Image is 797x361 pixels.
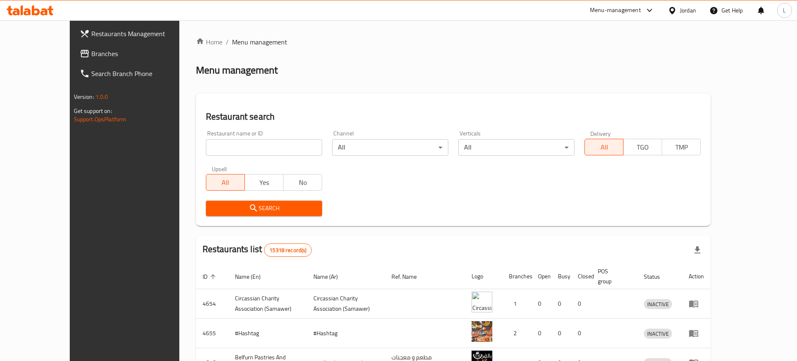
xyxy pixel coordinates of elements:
span: Name (Ar) [313,272,349,282]
span: All [588,141,620,153]
td: 4655 [196,319,228,348]
h2: Menu management [196,64,278,77]
td: #Hashtag [228,319,307,348]
span: INACTIVE [644,300,672,309]
td: ​Circassian ​Charity ​Association​ (Samawer) [228,289,307,319]
div: Total records count [264,243,312,257]
th: Busy [551,264,571,289]
td: 2 [502,319,531,348]
td: 0 [571,289,591,319]
th: Action [682,264,711,289]
th: Open [531,264,551,289]
div: All [458,139,575,156]
h2: Restaurant search [206,111,701,123]
a: Branches [73,44,203,64]
span: Search [213,203,315,214]
div: Menu [689,299,704,309]
span: INACTIVE [644,329,672,339]
td: ​Circassian ​Charity ​Association​ (Samawer) [307,289,385,319]
td: 0 [551,289,571,319]
img: ​Circassian ​Charity ​Association​ (Samawer) [472,292,492,312]
button: TMP [662,139,701,155]
span: Ref. Name [391,272,428,282]
td: 0 [551,319,571,348]
span: TMP [665,141,697,153]
label: Delivery [590,130,611,136]
span: TGO [627,141,659,153]
input: Search for restaurant name or ID.. [206,139,322,156]
li: / [226,37,229,47]
td: 1 [502,289,531,319]
button: No [283,174,322,191]
div: Menu-management [590,5,641,15]
div: Menu [689,328,704,338]
span: Menu management [232,37,287,47]
span: Yes [248,177,280,189]
td: #Hashtag [307,319,385,348]
button: Search [206,201,322,216]
span: ID [203,272,218,282]
div: Export file [687,240,707,260]
td: 4654 [196,289,228,319]
button: All [206,174,245,191]
a: Support.OpsPlatform [74,114,127,125]
td: 0 [571,319,591,348]
span: No [287,177,319,189]
label: Upsell [212,166,227,172]
span: Branches [91,49,196,59]
div: Jordan [680,6,696,15]
a: Search Branch Phone [73,64,203,83]
div: All [332,139,448,156]
a: Home [196,37,222,47]
th: Closed [571,264,591,289]
div: INACTIVE [644,329,672,339]
nav: breadcrumb [196,37,711,47]
button: Yes [244,174,284,191]
a: Restaurants Management [73,24,203,44]
span: Name (En) [235,272,271,282]
span: L [783,6,786,15]
button: TGO [623,139,662,155]
td: 0 [531,319,551,348]
span: Status [644,272,671,282]
td: 0 [531,289,551,319]
span: All [210,177,242,189]
span: Restaurants Management [91,29,196,39]
span: POS group [598,266,628,286]
button: All [584,139,623,155]
th: Branches [502,264,531,289]
span: 15318 record(s) [264,246,311,254]
span: Search Branch Phone [91,69,196,79]
img: #Hashtag [472,321,492,342]
h2: Restaurants list [203,243,312,257]
th: Logo [465,264,502,289]
span: Version: [74,91,94,102]
span: Get support on: [74,106,112,116]
span: 1.0.0 [95,91,108,102]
